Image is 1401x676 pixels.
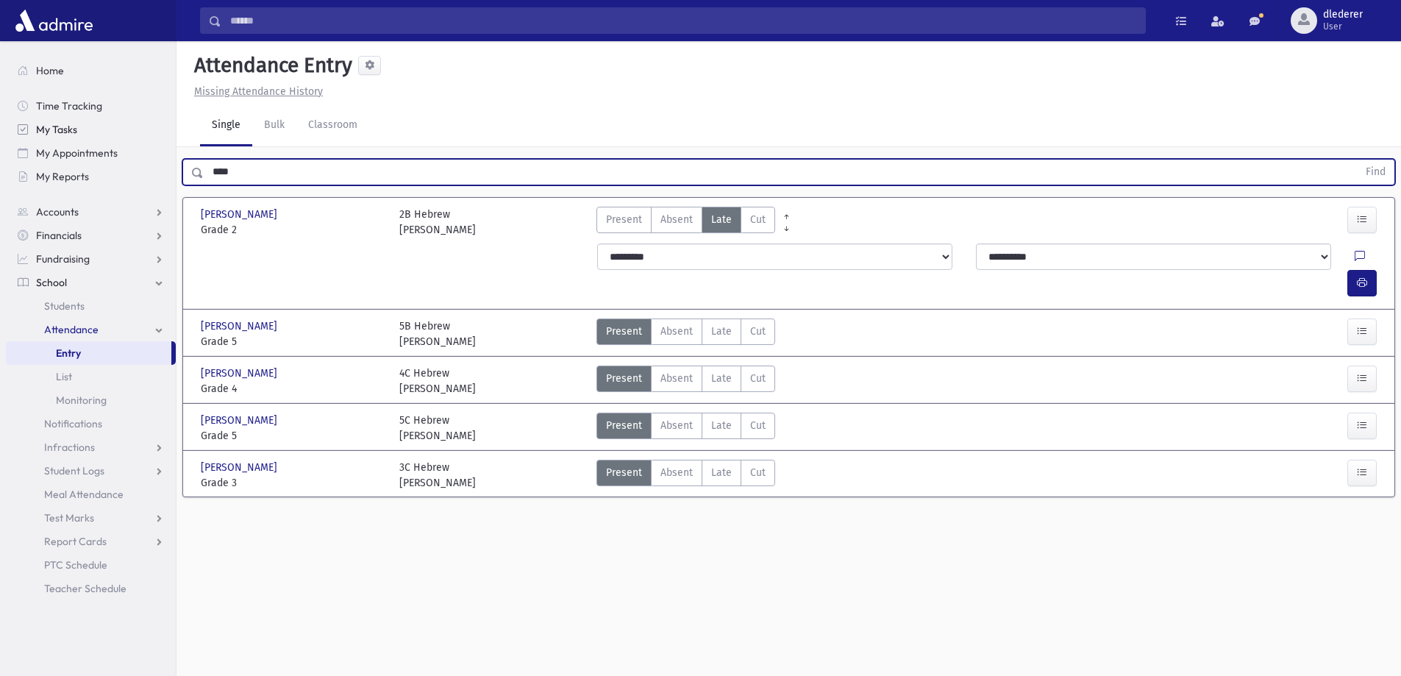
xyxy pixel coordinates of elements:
[6,483,176,506] a: Meal Attendance
[252,105,296,146] a: Bulk
[660,418,693,433] span: Absent
[596,366,775,396] div: AttTypes
[44,464,104,477] span: Student Logs
[44,582,126,595] span: Teacher Schedule
[750,465,766,480] span: Cut
[660,324,693,339] span: Absent
[711,465,732,480] span: Late
[201,381,385,396] span: Grade 4
[201,413,280,428] span: [PERSON_NAME]
[606,212,642,227] span: Present
[44,511,94,524] span: Test Marks
[750,324,766,339] span: Cut
[201,460,280,475] span: [PERSON_NAME]
[606,418,642,433] span: Present
[44,417,102,430] span: Notifications
[399,319,476,349] div: 5B Hebrew [PERSON_NAME]
[711,418,732,433] span: Late
[200,105,252,146] a: Single
[296,105,369,146] a: Classroom
[36,99,102,113] span: Time Tracking
[606,324,642,339] span: Present
[596,207,775,238] div: AttTypes
[6,94,176,118] a: Time Tracking
[6,365,176,388] a: List
[12,6,96,35] img: AdmirePro
[6,435,176,459] a: Infractions
[36,123,77,136] span: My Tasks
[399,366,476,396] div: 4C Hebrew [PERSON_NAME]
[596,319,775,349] div: AttTypes
[56,346,81,360] span: Entry
[6,577,176,600] a: Teacher Schedule
[36,252,90,266] span: Fundraising
[201,366,280,381] span: [PERSON_NAME]
[399,207,476,238] div: 2B Hebrew [PERSON_NAME]
[44,299,85,313] span: Students
[711,371,732,386] span: Late
[201,319,280,334] span: [PERSON_NAME]
[6,59,176,82] a: Home
[6,506,176,530] a: Test Marks
[56,394,107,407] span: Monitoring
[201,222,385,238] span: Grade 2
[36,64,64,77] span: Home
[399,413,476,444] div: 5C Hebrew [PERSON_NAME]
[194,85,323,98] u: Missing Attendance History
[221,7,1145,34] input: Search
[188,85,323,98] a: Missing Attendance History
[660,212,693,227] span: Absent
[44,441,95,454] span: Infractions
[6,459,176,483] a: Student Logs
[750,418,766,433] span: Cut
[6,412,176,435] a: Notifications
[6,294,176,318] a: Students
[56,370,72,383] span: List
[6,388,176,412] a: Monitoring
[6,118,176,141] a: My Tasks
[6,200,176,224] a: Accounts
[36,146,118,160] span: My Appointments
[1323,9,1363,21] span: dlederer
[660,465,693,480] span: Absent
[36,229,82,242] span: Financials
[188,53,352,78] h5: Attendance Entry
[36,170,89,183] span: My Reports
[201,334,385,349] span: Grade 5
[596,413,775,444] div: AttTypes
[6,318,176,341] a: Attendance
[36,276,67,289] span: School
[201,207,280,222] span: [PERSON_NAME]
[606,465,642,480] span: Present
[6,553,176,577] a: PTC Schedule
[6,165,176,188] a: My Reports
[6,271,176,294] a: School
[6,224,176,247] a: Financials
[660,371,693,386] span: Absent
[1357,160,1394,185] button: Find
[596,460,775,491] div: AttTypes
[750,212,766,227] span: Cut
[6,341,171,365] a: Entry
[6,247,176,271] a: Fundraising
[6,141,176,165] a: My Appointments
[201,428,385,444] span: Grade 5
[44,323,99,336] span: Attendance
[44,535,107,548] span: Report Cards
[1323,21,1363,32] span: User
[44,488,124,501] span: Meal Attendance
[711,324,732,339] span: Late
[399,460,476,491] div: 3C Hebrew [PERSON_NAME]
[750,371,766,386] span: Cut
[201,475,385,491] span: Grade 3
[44,558,107,572] span: PTC Schedule
[36,205,79,218] span: Accounts
[606,371,642,386] span: Present
[6,530,176,553] a: Report Cards
[711,212,732,227] span: Late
